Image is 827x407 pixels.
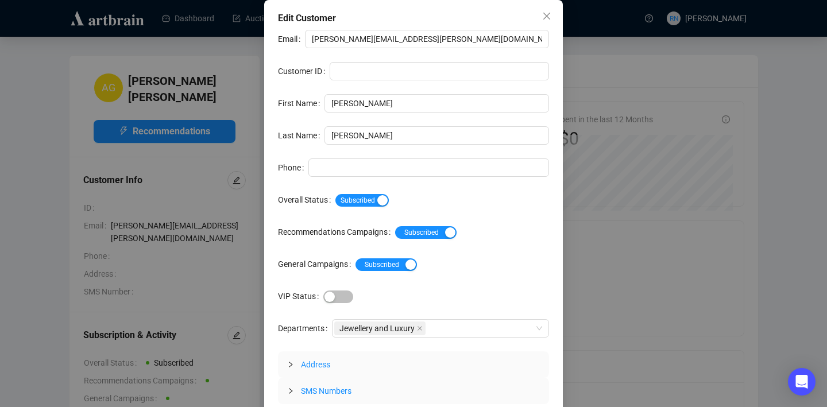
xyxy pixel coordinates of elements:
[278,62,330,80] label: Customer ID
[278,378,549,404] div: SMS Numbers
[301,386,351,396] span: SMS Numbers
[788,368,816,396] div: Open Intercom Messenger
[542,11,551,21] span: close
[278,223,395,241] label: Recommendations Campaigns
[339,322,415,335] span: Jewellery and Luxury
[324,94,549,113] input: First Name
[278,11,549,25] div: Edit Customer
[395,226,457,239] button: Recommendations Campaigns
[301,360,330,369] span: Address
[278,191,335,209] label: Overall Status
[278,351,549,378] div: Address
[335,194,389,207] button: Overall Status
[334,321,426,335] span: Jewellery and Luxury
[324,126,549,145] input: Last Name
[278,30,305,48] label: Email
[308,158,549,177] input: Phone
[287,387,294,394] span: collapsed
[278,158,308,177] label: Phone
[417,325,423,331] span: close
[538,7,556,25] button: Close
[305,30,549,48] input: Email
[278,94,324,113] label: First Name
[278,319,332,338] label: Departments
[278,126,324,145] label: Last Name
[278,287,323,305] label: VIP Status
[278,255,355,273] label: General Campaigns
[323,290,353,303] button: VIP Status
[287,361,294,368] span: collapsed
[330,62,549,80] input: Customer ID
[355,258,417,271] button: General Campaigns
